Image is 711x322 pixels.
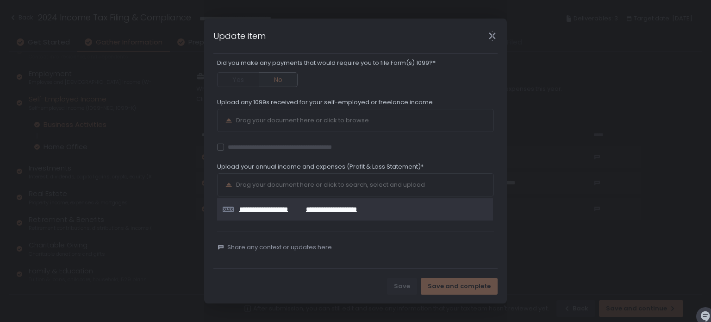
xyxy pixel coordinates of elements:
[227,243,332,252] span: Share any context or updates here
[259,72,298,87] button: No
[477,31,507,41] div: Close
[217,98,433,107] span: Upload any 1099s received for your self-employed or freelance income
[217,59,436,67] span: Did you make any payments that would require you to file Form(s) 1099?*
[217,72,259,87] button: Yes
[213,30,266,42] h1: Update item
[217,163,424,171] span: Upload your annual income and expenses (Profit & Loss Statement)*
